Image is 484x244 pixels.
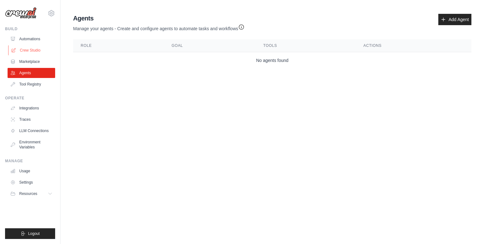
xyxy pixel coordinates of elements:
a: Automations [8,34,55,44]
a: Usage [8,166,55,176]
th: Actions [356,39,471,52]
th: Goal [164,39,256,52]
div: Manage [5,158,55,164]
th: Tools [256,39,356,52]
span: Resources [19,191,37,196]
a: Marketplace [8,57,55,67]
div: Operate [5,96,55,101]
a: Tool Registry [8,79,55,89]
span: Logout [28,231,40,236]
th: Role [73,39,164,52]
a: Traces [8,114,55,125]
img: Logo [5,7,37,19]
a: Integrations [8,103,55,113]
h2: Agents [73,14,245,23]
a: Agents [8,68,55,78]
td: No agents found [73,52,471,69]
a: Environment Variables [8,137,55,152]
div: Build [5,26,55,31]
a: Crew Studio [8,45,56,55]
button: Logout [5,228,55,239]
a: Add Agent [438,14,471,25]
a: Settings [8,177,55,187]
p: Manage your agents - Create and configure agents to automate tasks and workflows [73,23,245,32]
a: LLM Connections [8,126,55,136]
button: Resources [8,189,55,199]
